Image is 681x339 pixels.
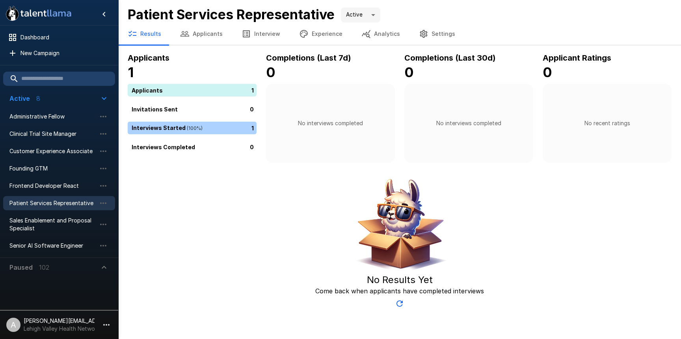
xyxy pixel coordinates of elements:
[404,53,496,63] b: Completions (Last 30d)
[251,86,254,94] p: 1
[128,6,335,22] b: Patient Services Representative
[266,64,275,80] b: 0
[118,23,171,45] button: Results
[250,105,254,113] p: 0
[584,119,630,127] p: No recent ratings
[352,23,409,45] button: Analytics
[251,124,254,132] p: 1
[315,286,484,296] p: Come back when applicants have completed interviews
[290,23,352,45] button: Experience
[128,64,134,80] b: 1
[392,296,407,311] button: Updated Today - 9:00 AM
[298,119,363,127] p: No interviews completed
[232,23,290,45] button: Interview
[436,119,501,127] p: No interviews completed
[367,274,433,286] h5: No Results Yet
[266,53,351,63] b: Completions (Last 7d)
[350,175,449,274] img: Animated document
[128,53,169,63] b: Applicants
[409,23,465,45] button: Settings
[543,53,611,63] b: Applicant Ratings
[341,7,380,22] div: Active
[543,64,552,80] b: 0
[171,23,232,45] button: Applicants
[250,143,254,151] p: 0
[404,64,414,80] b: 0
